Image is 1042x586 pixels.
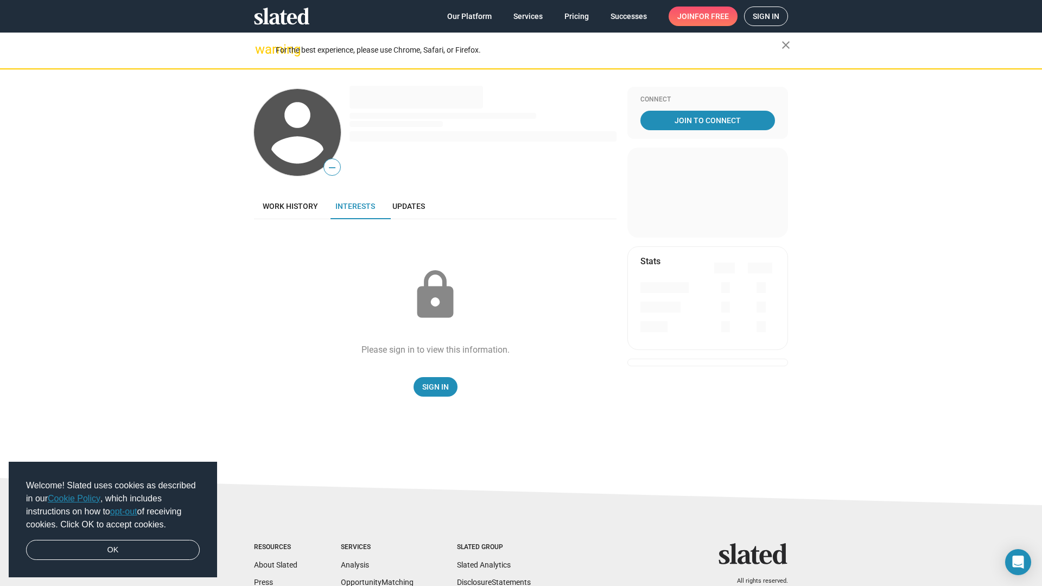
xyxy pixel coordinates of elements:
span: Interests [335,202,375,211]
a: Interests [327,193,384,219]
span: Sign In [422,377,449,397]
div: Services [341,543,414,552]
span: Pricing [564,7,589,26]
span: Sign in [753,7,779,26]
span: Join To Connect [643,111,773,130]
mat-icon: close [779,39,792,52]
a: Successes [602,7,656,26]
span: Services [513,7,543,26]
a: Sign in [744,7,788,26]
div: Connect [640,95,775,104]
span: Updates [392,202,425,211]
mat-icon: lock [408,268,462,322]
a: opt-out [110,507,137,516]
div: Slated Group [457,543,531,552]
div: cookieconsent [9,462,217,578]
a: Our Platform [439,7,500,26]
span: Our Platform [447,7,492,26]
a: dismiss cookie message [26,540,200,560]
a: Slated Analytics [457,560,511,569]
div: Open Intercom Messenger [1005,549,1031,575]
a: Joinfor free [669,7,738,26]
a: Pricing [556,7,598,26]
span: for free [695,7,729,26]
a: Join To Connect [640,111,775,130]
div: Please sign in to view this information. [361,344,510,355]
a: Cookie Policy [48,494,100,503]
mat-icon: warning [255,43,268,56]
mat-card-title: Stats [640,256,660,267]
a: Services [505,7,551,26]
a: Analysis [341,560,369,569]
div: For the best experience, please use Chrome, Safari, or Firefox. [276,43,781,58]
a: Work history [254,193,327,219]
a: About Slated [254,560,297,569]
span: — [324,161,340,175]
span: Join [677,7,729,26]
a: Sign In [414,377,458,397]
span: Successes [611,7,647,26]
span: Welcome! Slated uses cookies as described in our , which includes instructions on how to of recei... [26,479,200,531]
div: Resources [254,543,297,552]
span: Work history [263,202,318,211]
a: Updates [384,193,434,219]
